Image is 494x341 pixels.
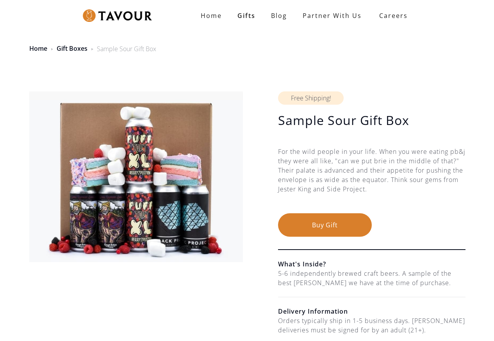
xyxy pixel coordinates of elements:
a: partner with us [295,8,369,23]
div: 5-6 independently brewed craft beers. A sample of the best [PERSON_NAME] we have at the time of p... [278,269,465,287]
strong: Careers [379,8,408,23]
a: Blog [263,8,295,23]
div: Orders typically ship in 1-5 business days. [PERSON_NAME] deliveries must be signed for by an adu... [278,316,465,335]
a: Careers [369,5,414,27]
a: Home [193,8,230,23]
a: Gift Boxes [57,44,87,53]
h1: Sample Sour Gift Box [278,112,465,128]
a: Gifts [230,8,263,23]
button: Buy Gift [278,213,372,237]
div: Free Shipping! [278,91,344,105]
div: Sample Sour Gift Box [97,44,156,54]
div: For the wild people in your life. When you were eating pb&j they were all like, "can we put brie ... [278,147,465,213]
a: Home [29,44,47,53]
h6: What's Inside? [278,259,465,269]
h6: Delivery Information [278,307,465,316]
strong: Home [201,11,222,20]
